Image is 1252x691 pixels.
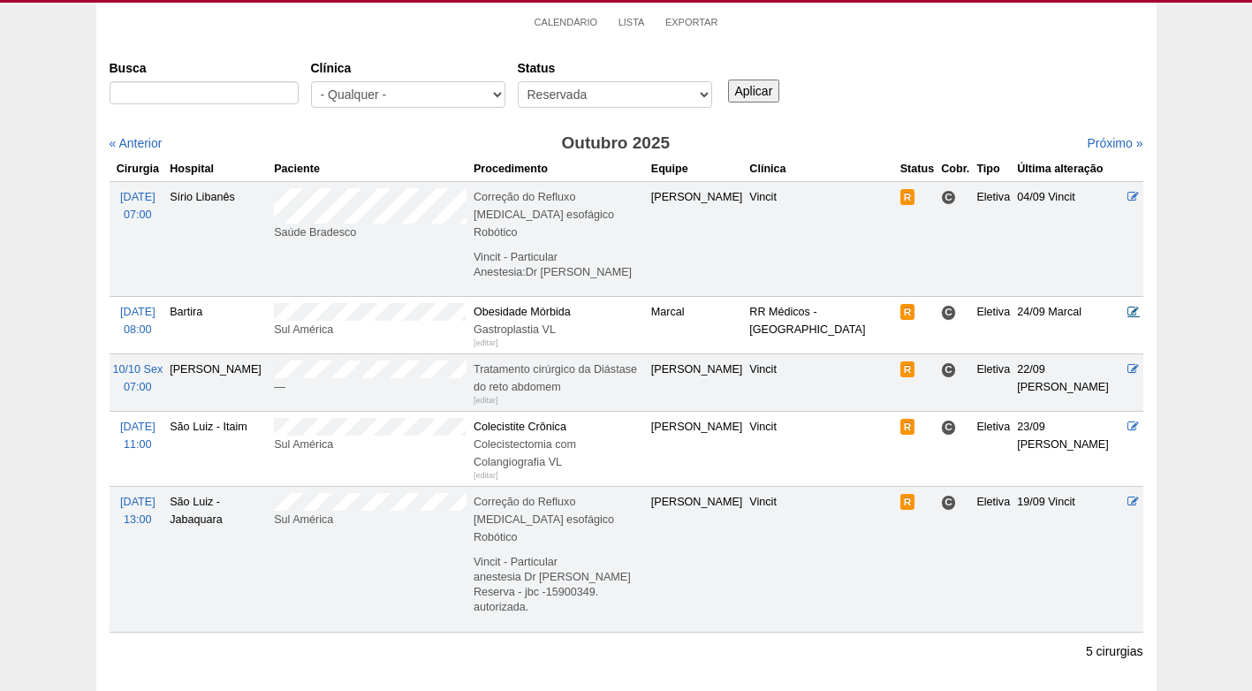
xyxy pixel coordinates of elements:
[1127,306,1139,318] a: Editar
[120,191,156,221] a: [DATE] 07:00
[973,156,1013,182] th: Tipo
[900,419,915,435] span: Reservada
[746,297,896,354] td: RR Médicos - [GEOGRAPHIC_DATA]
[518,59,712,77] label: Status
[746,412,896,487] td: Vincit
[973,297,1013,354] td: Eletiva
[535,16,598,28] a: Calendário
[900,304,915,320] span: Reservada
[474,188,644,241] div: Correção do Refluxo [MEDICAL_DATA] esofágico Robótico
[648,354,747,412] td: [PERSON_NAME]
[274,224,467,241] div: Saúde Bradesco
[474,436,644,471] div: Colecistectomia com Colangiografia VL
[900,361,915,377] span: Reservada
[900,189,915,205] span: Reservada
[937,156,973,182] th: Cobr.
[1013,487,1124,632] td: 19/09 Vincit
[124,323,152,336] span: 08:00
[120,496,156,508] span: [DATE]
[1127,496,1139,508] a: Editar
[120,421,156,451] a: [DATE] 11:00
[270,156,470,182] th: Paciente
[648,487,747,632] td: [PERSON_NAME]
[166,354,270,412] td: [PERSON_NAME]
[618,16,645,28] a: Lista
[120,421,156,433] span: [DATE]
[474,467,498,484] div: [editar]
[973,487,1013,632] td: Eletiva
[1013,412,1124,487] td: 23/09 [PERSON_NAME]
[1127,191,1139,203] a: Editar
[1087,136,1142,150] a: Próximo »
[746,487,896,632] td: Vincit
[474,391,498,409] div: [editar]
[973,181,1013,296] td: Eletiva
[746,354,896,412] td: Vincit
[746,181,896,296] td: Vincit
[166,297,270,354] td: Bartira
[274,378,467,396] div: —
[110,156,167,182] th: Cirurgia
[124,513,152,526] span: 13:00
[120,496,156,526] a: [DATE] 13:00
[110,81,299,104] input: Digite os termos que você deseja procurar.
[474,361,644,396] div: Tratamento cirúrgico da Diástase do reto abdomem
[1013,156,1124,182] th: Última alteração
[1013,354,1124,412] td: 22/09 [PERSON_NAME]
[474,334,498,352] div: [editar]
[941,495,956,510] span: Consultório
[474,493,644,546] div: Correção do Refluxo [MEDICAL_DATA] esofágico Robótico
[665,16,718,28] a: Exportar
[124,381,152,393] span: 07:00
[470,156,648,182] th: Procedimento
[941,362,956,377] span: Consultório
[941,190,956,205] span: Consultório
[124,438,152,451] span: 11:00
[166,487,270,632] td: São Luiz - Jabaquara
[941,305,956,320] span: Consultório
[897,156,938,182] th: Status
[941,420,956,435] span: Consultório
[470,412,648,487] td: Colecistite Crônica
[357,131,874,156] h3: Outubro 2025
[1127,363,1139,376] a: Editar
[1013,297,1124,354] td: 24/09 Marcal
[1086,643,1143,660] p: 5 cirurgias
[900,494,915,510] span: Reservada
[166,156,270,182] th: Hospital
[474,321,644,338] div: Gastroplastia VL
[110,136,163,150] a: « Anterior
[474,555,644,615] p: Vincit - Particular anestesia Dr [PERSON_NAME] Reserva - jbc -15900349. autorizada.
[1127,421,1139,433] a: Editar
[110,59,299,77] label: Busca
[470,297,648,354] td: Obesidade Mórbida
[728,80,780,103] input: Aplicar
[120,306,156,318] span: [DATE]
[124,209,152,221] span: 07:00
[166,412,270,487] td: São Luiz - Itaim
[1013,181,1124,296] td: 04/09 Vincit
[311,59,505,77] label: Clínica
[113,363,163,393] a: 10/10 Sex 07:00
[274,321,467,338] div: Sul América
[474,250,644,280] p: Vincit - Particular Anestesia:Dr [PERSON_NAME]
[648,412,747,487] td: [PERSON_NAME]
[648,156,747,182] th: Equipe
[648,297,747,354] td: Marcal
[648,181,747,296] td: [PERSON_NAME]
[274,511,467,528] div: Sul América
[113,363,163,376] span: 10/10 Sex
[973,412,1013,487] td: Eletiva
[120,191,156,203] span: [DATE]
[274,436,467,453] div: Sul América
[746,156,896,182] th: Clínica
[166,181,270,296] td: Sírio Libanês
[120,306,156,336] a: [DATE] 08:00
[973,354,1013,412] td: Eletiva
